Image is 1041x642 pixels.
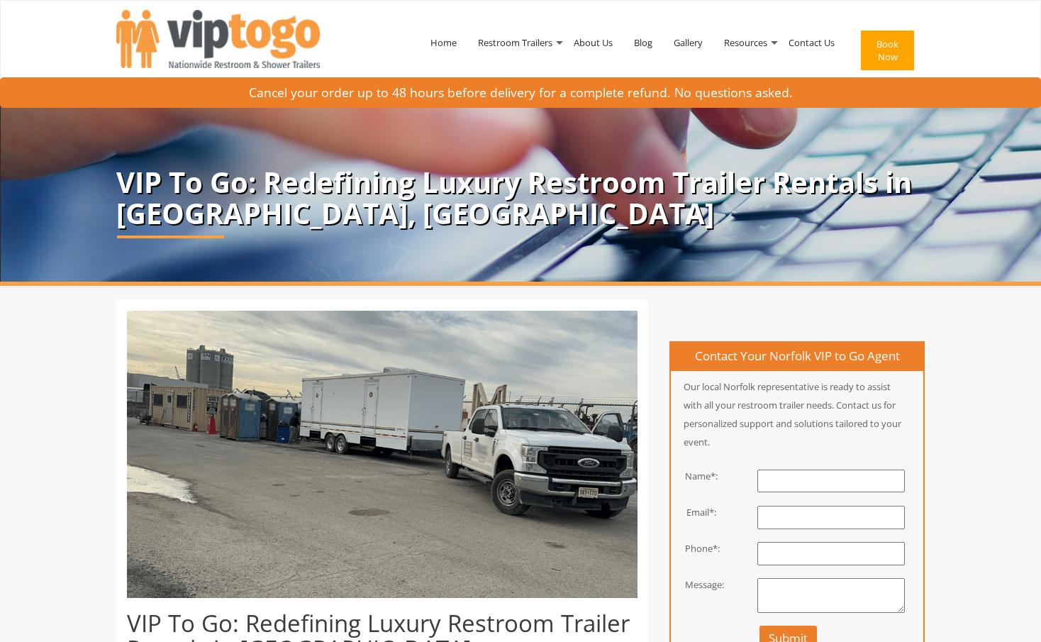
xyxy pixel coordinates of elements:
[671,343,923,371] h4: Contact Your Norfolk VIP to Go Agent
[127,311,638,598] img: Luxury restroom trailer rental for Norfolk, Virginia event
[563,6,623,79] a: About Us
[713,6,778,79] a: Resources
[778,6,845,79] a: Contact Us
[660,578,729,592] div: Message:
[660,470,729,483] div: Name*:
[116,167,925,229] p: VIP To Go: Redefining Luxury Restroom Trailer Rentals in [GEOGRAPHIC_DATA], [GEOGRAPHIC_DATA]
[845,6,925,101] a: Book Now
[623,6,663,79] a: Blog
[671,377,923,451] p: Our local Norfolk representative is ready to assist with all your restroom trailer needs. Contact...
[467,6,563,79] a: Restroom Trailers
[420,6,467,79] a: Home
[663,6,713,79] a: Gallery
[861,31,914,70] button: Book Now
[116,10,320,68] img: VIPTOGO
[660,542,729,555] div: Phone*:
[660,506,729,519] div: Email*:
